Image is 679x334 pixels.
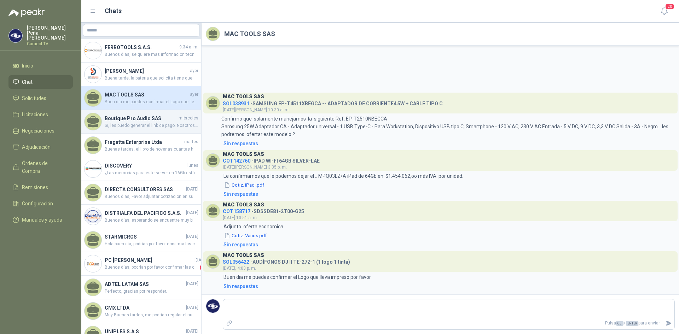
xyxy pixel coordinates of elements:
[8,108,73,121] a: Licitaciones
[8,197,73,210] a: Configuración
[105,288,198,295] span: Perfecto, gracias por responder.
[22,200,53,207] span: Configuración
[8,213,73,227] a: Manuales y ayuda
[105,91,188,99] h4: MAC TOOLS SAS
[85,66,101,83] img: Company Logo
[105,51,198,58] span: Buenos dias, se quiere mas informacion tecnica (capacidad, caudal, temperaturas, etc) para enviar...
[195,257,207,264] span: [DATE]
[105,115,177,122] h4: Boutique Pro Audio SAS
[81,39,201,63] a: Company LogoFERROTOOLS S.A.S.9:34 a. m.Buenos dias, se quiere mas informacion tecnica (capacidad,...
[81,205,201,228] a: Company LogoDISTRIALFA DEL PACIFICO S.A.S.[DATE]Buenos días, esperando se encuentre muy bien. Ama...
[223,95,264,99] h3: MAC TOOLS SAS
[223,259,249,265] span: SOL056422
[190,68,198,74] span: ayer
[222,282,675,290] a: Sin respuestas
[105,209,185,217] h4: DISTRIALFA DEL PACIFICO S.A.S.
[81,63,201,86] a: Company Logo[PERSON_NAME]ayerBuena tarde, la batería que solicita tiene que marca sacred sun? o p...
[179,44,198,51] span: 9:34 a. m.
[223,253,264,257] h3: MAC TOOLS SAS
[105,186,185,193] h4: DIRECTA CONSULTORES SAS
[81,276,201,299] a: ADTEL LATAM SAS[DATE]Perfecto, gracias por responder.
[8,124,73,137] a: Negociaciones
[105,193,198,200] span: Buenos dias, Favor adjuntar cotizacion en su formato
[223,266,256,271] span: [DATE], 4:03 p. m.
[200,264,207,271] span: 1
[105,256,193,264] h4: PC [PERSON_NAME]
[179,115,198,122] span: miércoles
[223,107,290,112] span: [DATE][PERSON_NAME] 10:30 a. m.
[22,127,54,135] span: Negociaciones
[22,183,48,191] span: Remisiones
[223,158,250,164] span: COT142760
[184,139,198,145] span: martes
[105,280,185,288] h4: ADTEL LATAM SAS
[223,101,249,106] span: SOL038931
[658,5,671,18] button: 20
[27,42,73,46] p: Caracol TV
[85,208,101,225] img: Company Logo
[186,186,198,193] span: [DATE]
[22,94,46,102] span: Solicitudes
[81,86,201,110] a: MAC TOOLS SASayerBuen dia me puedes confirmar el Logo que lleva impreso por favor
[222,140,675,147] a: Sin respuestas
[235,317,663,329] p: Pulsa + para enviar
[224,190,258,198] div: Sin respuestas
[223,209,250,214] span: COT158717
[8,75,73,89] a: Chat
[27,25,73,40] p: [PERSON_NAME] Peña [PERSON_NAME]
[222,241,675,248] a: Sin respuestas
[22,78,33,86] span: Chat
[224,223,283,230] p: Adjunto oferta economica
[8,92,73,105] a: Solicitudes
[223,215,258,220] span: [DATE] 10:51 a. m.
[8,140,73,154] a: Adjudicación
[222,190,675,198] a: Sin respuestas
[105,304,185,312] h4: CMX LTDA
[81,134,201,157] a: Fragatta Enterprise LtdamartesBuenas tardes, el libro de novenas cuantas hojas tiene?, material y...
[186,210,198,216] span: [DATE]
[187,162,198,169] span: lunes
[223,257,350,264] h4: - AUDÍFONOS DJ II TE-272-1 (1 logo 1 tinta)
[224,273,371,281] p: Buen dia me puedes confirmar el Logo que lleva impreso por favor
[22,62,33,70] span: Inicio
[81,157,201,181] a: Company LogoDISCOVERYlunes¿Las memorias para este server en 16Gb están descontinuadas podemos ofr...
[224,172,463,180] p: Le confirmamos que le podemos dejar el .. MPQ03LZ/A iPad de 64Gb en $1.454.062,oo más IVA por uni...
[85,255,101,272] img: Company Logo
[105,43,178,51] h4: FERROTOOLS S.A.S.
[22,143,51,151] span: Adjudicación
[224,241,258,248] div: Sin respuestas
[8,181,73,194] a: Remisiones
[105,67,188,75] h4: [PERSON_NAME]
[8,8,45,17] img: Logo peakr
[105,312,198,318] span: Muy Buenas tardes, me podrían regalar el numero de referencia, para cotizar la correcta, muchas g...
[81,110,201,134] a: Boutique Pro Audio SASmiércolesSi, les puedo generar el link de pago. Nosotros somos regimen simp...
[190,91,198,98] span: ayer
[223,99,443,106] h4: - SAMSUNG EP-T4511XBEGCA -- ADAPTADOR DE CORRIENTE4 5W + CABLE TIPO C
[224,29,275,39] h2: MAC TOOLS SAS
[223,317,235,329] label: Adjuntar archivos
[616,321,623,326] span: Ctrl
[665,3,675,10] span: 20
[81,228,201,252] a: STARMICROS[DATE]Hola buen dia, podrias por favor confirma las cantidades, quedo atenta
[8,157,73,178] a: Órdenes de Compra
[9,29,22,42] img: Company Logo
[224,232,267,239] button: Cotiz. Varios.pdf
[105,6,122,16] h1: Chats
[186,281,198,287] span: [DATE]
[105,146,198,153] span: Buenas tardes, el libro de novenas cuantas hojas tiene?, material y a cuantas tintas la impresión...
[105,241,198,247] span: Hola buen dia, podrias por favor confirma las cantidades, quedo atenta
[223,207,304,213] h4: - SDSSDE81-2T00-G25
[223,156,320,163] h4: - IPAD WI-FI 64GB SILVER-LAE
[105,122,198,129] span: Si, les puedo generar el link de pago. Nosotros somos regimen simple simplificado ustedes aplicar...
[105,99,198,105] span: Buen dia me puedes confirmar el Logo que lleva impreso por favor
[22,216,62,224] span: Manuales y ayuda
[224,140,258,147] div: Sin respuestas
[626,321,638,326] span: ENTER
[8,59,73,72] a: Inicio
[22,159,66,175] span: Órdenes de Compra
[105,170,198,176] span: ¿Las memorias para este server en 16Gb están descontinuadas podemos ofrecer de 32GB, es posible?
[105,138,183,146] h4: Fragatta Enterprise Ltda
[663,317,674,329] button: Enviar
[223,165,287,170] span: [DATE][PERSON_NAME] 3:35 p. m.
[81,299,201,323] a: CMX LTDA[DATE]Muy Buenas tardes, me podrían regalar el numero de referencia, para cotizar la corr...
